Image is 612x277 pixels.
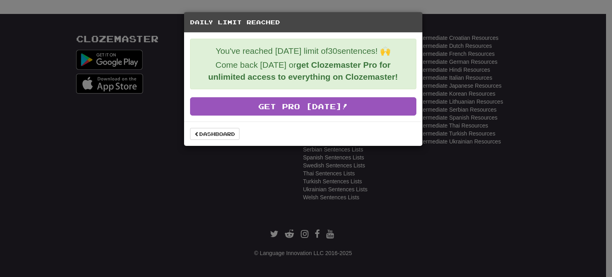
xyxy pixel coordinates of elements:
p: You've reached [DATE] limit of 30 sentences! 🙌 [196,45,410,57]
h5: Daily Limit Reached [190,18,416,26]
a: Get Pro [DATE]! [190,97,416,116]
strong: get Clozemaster Pro for unlimited access to everything on Clozemaster! [208,60,398,81]
a: Dashboard [190,128,239,140]
p: Come back [DATE] or [196,59,410,83]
